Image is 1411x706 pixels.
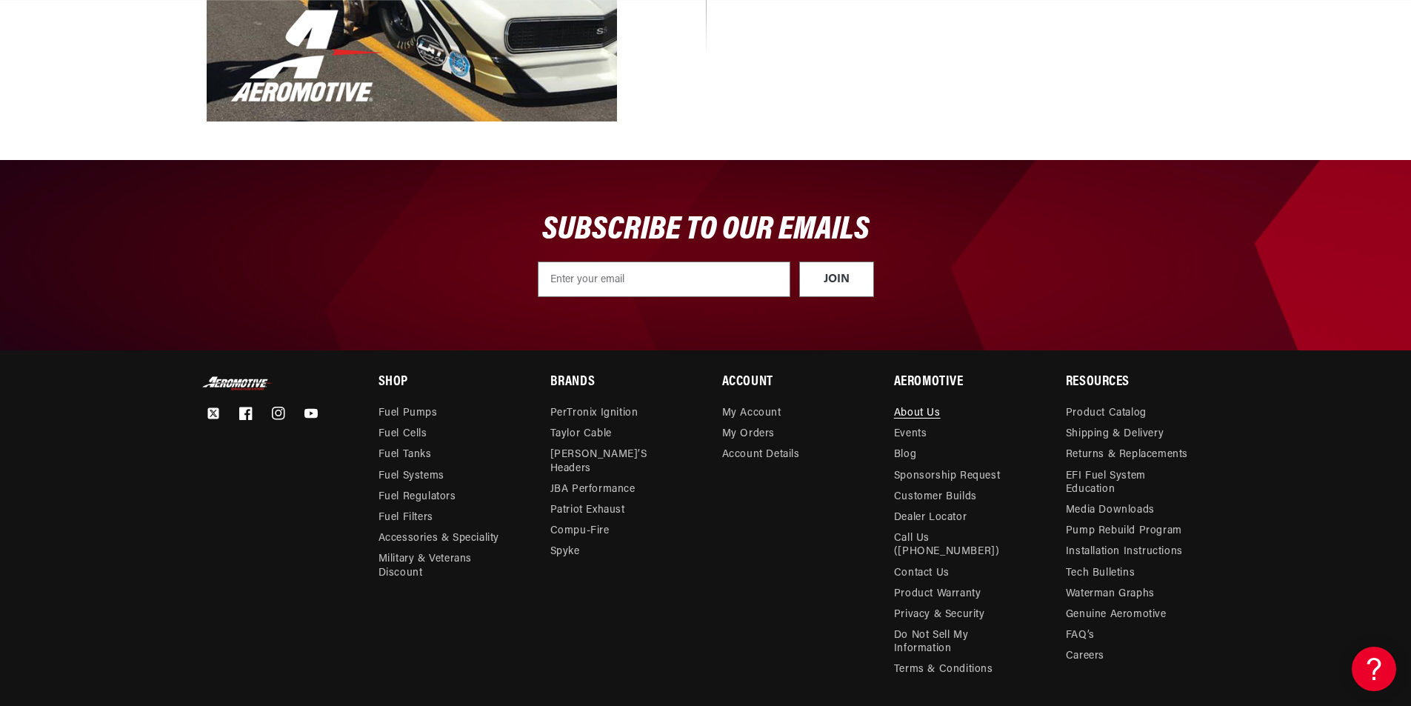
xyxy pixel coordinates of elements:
[894,487,977,507] a: Customer Builds
[378,407,438,424] a: Fuel Pumps
[1066,424,1164,444] a: Shipping & Delivery
[538,262,790,297] input: Enter your email
[894,466,1000,487] a: Sponsorship Request
[378,487,456,507] a: Fuel Regulators
[378,424,427,444] a: Fuel Cells
[550,444,678,479] a: [PERSON_NAME]’s Headers
[1066,466,1193,500] a: EFI Fuel System Education
[550,424,612,444] a: Taylor Cable
[894,528,1021,562] a: Call Us ([PHONE_NUMBER])
[1066,605,1167,625] a: Genuine Aeromotive
[1066,542,1183,562] a: Installation Instructions
[722,444,800,465] a: Account Details
[894,507,967,528] a: Dealer Locator
[1066,646,1104,667] a: Careers
[1066,444,1188,465] a: Returns & Replacements
[799,262,874,297] button: JOIN
[550,479,636,500] a: JBA Performance
[894,444,916,465] a: Blog
[378,507,433,528] a: Fuel Filters
[894,407,941,424] a: About Us
[1066,500,1155,521] a: Media Downloads
[1066,407,1147,424] a: Product Catalog
[894,605,985,625] a: Privacy & Security
[1066,584,1155,605] a: Waterman Graphs
[378,528,499,549] a: Accessories & Speciality
[894,563,950,584] a: Contact Us
[550,542,580,562] a: Spyke
[1066,625,1095,646] a: FAQ’s
[201,376,275,390] img: Aeromotive
[550,521,610,542] a: Compu-Fire
[722,424,775,444] a: My Orders
[378,549,517,583] a: Military & Veterans Discount
[378,444,432,465] a: Fuel Tanks
[1066,563,1135,584] a: Tech Bulletins
[542,213,870,247] span: SUBSCRIBE TO OUR EMAILS
[378,466,444,487] a: Fuel Systems
[722,407,781,424] a: My Account
[894,424,927,444] a: Events
[894,584,981,605] a: Product Warranty
[1066,521,1182,542] a: Pump Rebuild Program
[550,500,625,521] a: Patriot Exhaust
[550,407,638,424] a: PerTronix Ignition
[894,659,993,680] a: Terms & Conditions
[894,625,1021,659] a: Do Not Sell My Information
